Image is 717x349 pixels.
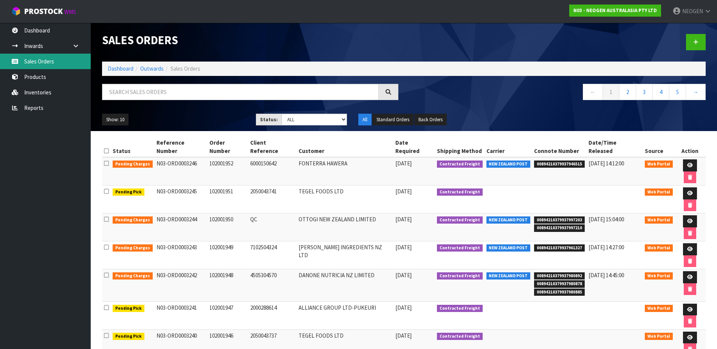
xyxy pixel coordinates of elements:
th: Date Required [393,137,435,157]
th: Carrier [485,137,533,157]
span: 00894210379937997203 [534,216,585,224]
span: [DATE] 14:45:00 [588,272,624,279]
span: Contracted Freight [437,244,483,252]
th: Reference Number [155,137,208,157]
td: OTTOGI NEW ZEALAND LIMITED [297,213,393,241]
th: Customer [297,137,393,157]
th: Client Reference [248,137,297,157]
td: 102001947 [208,301,248,329]
span: NEW ZEALAND POST [486,161,531,168]
span: Web Portal [645,272,673,280]
a: 2 [619,84,636,100]
a: ← [583,84,603,100]
nav: Page navigation [410,84,706,102]
span: 00894210379937980878 [534,280,585,288]
td: N03-ORD0003242 [155,269,208,302]
span: Web Portal [645,333,673,340]
td: 102001949 [208,241,248,269]
button: Back Orders [414,114,447,126]
span: [DATE] [395,332,412,339]
td: N03-ORD0003244 [155,213,208,241]
a: Outwards [140,65,164,72]
span: Web Portal [645,188,673,196]
span: [DATE] 15:04:00 [588,216,624,223]
td: 102001950 [208,213,248,241]
th: Connote Number [532,137,587,157]
span: Web Portal [645,305,673,312]
td: 102001948 [208,269,248,302]
td: 6000150642 [248,157,297,185]
strong: Status: [260,116,278,123]
span: Pending Pick [113,188,144,196]
td: [PERSON_NAME] INGREDIENTS NZ LTD [297,241,393,269]
img: cube-alt.png [11,6,21,16]
span: Pending Pick [113,333,144,340]
th: Shipping Method [435,137,485,157]
button: Standard Orders [372,114,413,126]
span: NEW ZEALAND POST [486,272,531,280]
span: 00894210379937961327 [534,244,585,252]
span: [DATE] [395,188,412,195]
span: Pending Charges [113,216,153,224]
td: 7102504324 [248,241,297,269]
span: [DATE] [395,244,412,251]
span: Contracted Freight [437,216,483,224]
button: Show: 10 [102,114,129,126]
span: Pending Charges [113,272,153,280]
span: Web Portal [645,216,673,224]
span: 00894210379937980885 [534,289,585,296]
span: NEW ZEALAND POST [486,216,531,224]
td: N03-ORD0003243 [155,241,208,269]
span: [DATE] [395,304,412,311]
th: Status [111,137,155,157]
span: Contracted Freight [437,188,483,196]
span: 00894210379937980892 [534,272,585,280]
span: Sales Orders [170,65,200,72]
span: Pending Charges [113,244,153,252]
span: 00894210379937946515 [534,161,585,168]
th: Source [643,137,675,157]
td: FONTERRA HAWERA [297,157,393,185]
span: Contracted Freight [437,305,483,312]
td: N03-ORD0003246 [155,157,208,185]
td: 2050043741 [248,185,297,213]
td: ALLIANCE GROUP LTD-PUKEURI [297,301,393,329]
td: 2000288614 [248,301,297,329]
h1: Sales Orders [102,34,398,47]
span: ProStock [24,6,63,16]
span: Contracted Freight [437,333,483,340]
span: [DATE] [395,216,412,223]
th: Action [675,137,706,157]
a: 5 [669,84,686,100]
span: NEW ZEALAND POST [486,244,531,252]
span: 00894210379937997210 [534,224,585,232]
a: 3 [636,84,653,100]
span: Contracted Freight [437,272,483,280]
td: 4505304570 [248,269,297,302]
a: → [686,84,706,100]
span: [DATE] 14:12:00 [588,160,624,167]
th: Order Number [208,137,248,157]
small: WMS [64,8,76,15]
a: Dashboard [108,65,133,72]
span: Contracted Freight [437,161,483,168]
button: All [358,114,372,126]
td: DANONE NUTRICIA NZ LIMITED [297,269,393,302]
span: Web Portal [645,161,673,168]
a: 4 [652,84,669,100]
td: N03-ORD0003241 [155,301,208,329]
span: Web Portal [645,244,673,252]
td: QC [248,213,297,241]
td: N03-ORD0003245 [155,185,208,213]
span: [DATE] 14:27:00 [588,244,624,251]
a: 1 [602,84,619,100]
td: 102001952 [208,157,248,185]
td: 102001951 [208,185,248,213]
span: [DATE] [395,160,412,167]
span: Pending Charges [113,161,153,168]
th: Date/Time Released [587,137,643,157]
span: [DATE] [395,272,412,279]
td: TEGEL FOODS LTD [297,185,393,213]
strong: N03 - NEOGEN AUSTRALASIA PTY LTD [573,7,657,14]
span: Pending Pick [113,305,144,312]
